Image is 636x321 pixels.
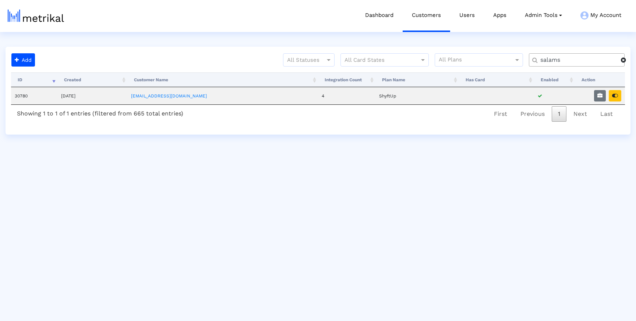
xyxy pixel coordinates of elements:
button: Add [11,53,35,67]
div: Showing 1 to 1 of 1 entries (filtered from 665 total entries) [11,105,189,120]
th: Created: activate to sort column ascending [57,72,127,87]
th: Action [575,72,625,87]
img: metrical-logo-light.png [8,10,64,22]
img: my-account-menu-icon.png [580,11,589,19]
th: ID: activate to sort column ascending [11,72,57,87]
th: Integration Count: activate to sort column ascending [318,72,375,87]
th: Plan Name: activate to sort column ascending [375,72,459,87]
th: Enabled: activate to sort column ascending [534,72,575,87]
input: Customer Name [535,56,621,64]
a: Next [567,106,593,122]
a: 1 [552,106,566,122]
td: ShyftUp [375,87,459,104]
td: [DATE] [57,87,127,104]
a: Previous [514,106,551,122]
th: Has Card: activate to sort column ascending [459,72,534,87]
a: First [488,106,513,122]
td: 4 [318,87,375,104]
td: 30780 [11,87,57,104]
a: Last [594,106,619,122]
a: [EMAIL_ADDRESS][DOMAIN_NAME] [131,93,207,99]
input: All Plans [439,56,515,65]
input: All Card States [344,56,411,65]
th: Customer Name: activate to sort column ascending [127,72,318,87]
